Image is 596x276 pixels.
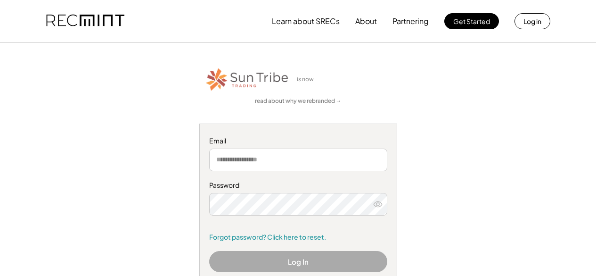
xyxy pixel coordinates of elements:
div: Password [209,181,387,190]
button: Log in [514,13,550,29]
img: STT_Horizontal_Logo%2B-%2BColor.png [205,67,290,92]
img: recmint-logotype%403x.png [46,5,124,37]
button: About [355,12,377,31]
button: Log In [209,251,387,272]
a: read about why we rebranded → [255,97,342,105]
div: is now [294,75,321,84]
div: Email [209,136,387,146]
button: Get Started [444,13,499,29]
button: Learn about SRECs [272,12,340,31]
button: Partnering [392,12,429,31]
a: Forgot password? Click here to reset. [209,233,387,242]
img: yH5BAEAAAAALAAAAAABAAEAAAIBRAA7 [326,75,392,84]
